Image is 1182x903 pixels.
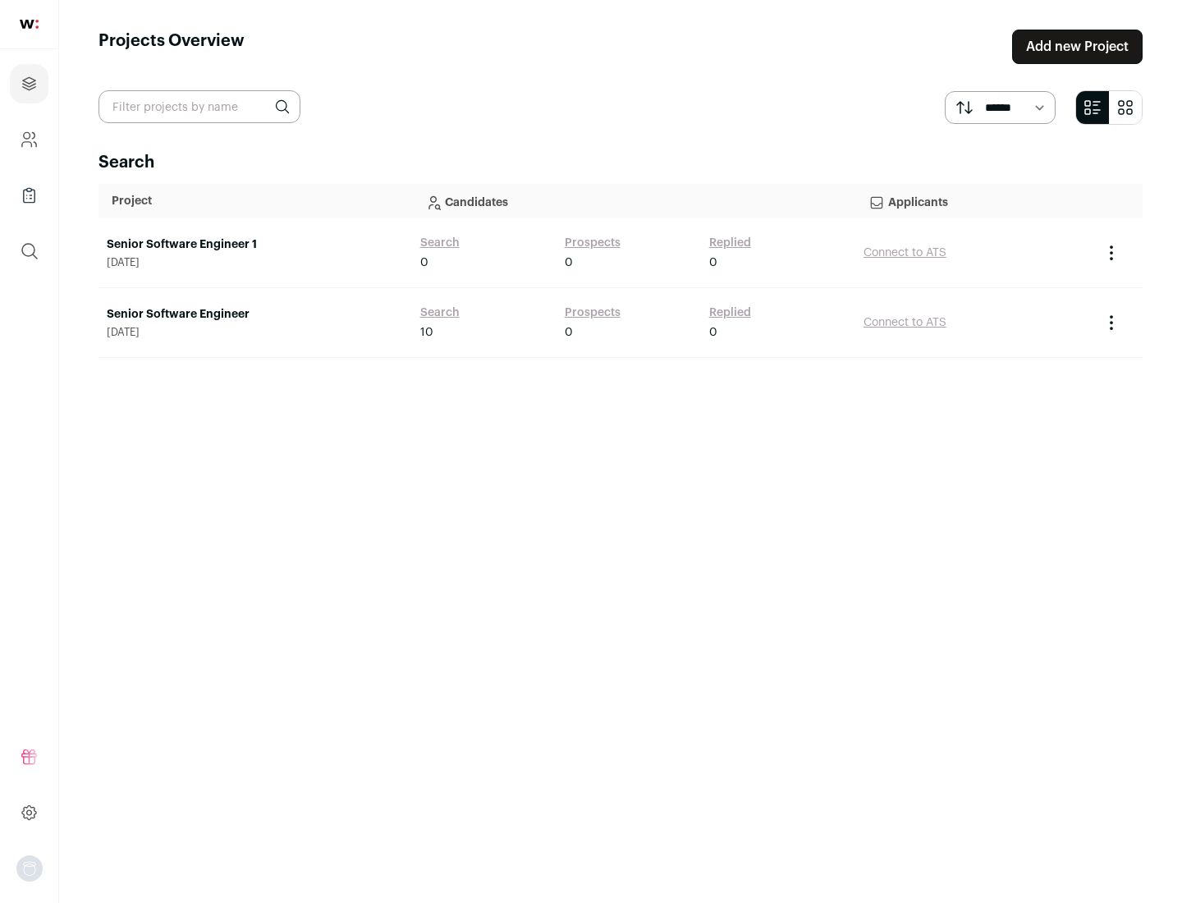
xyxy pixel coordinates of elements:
[20,20,39,29] img: wellfound-shorthand-0d5821cbd27db2630d0214b213865d53afaa358527fdda9d0ea32b1df1b89c2c.svg
[1012,30,1143,64] a: Add new Project
[98,30,245,64] h1: Projects Overview
[420,305,460,321] a: Search
[16,855,43,882] img: nopic.png
[10,64,48,103] a: Projects
[565,305,621,321] a: Prospects
[107,306,404,323] a: Senior Software Engineer
[98,151,1143,174] h2: Search
[107,256,404,269] span: [DATE]
[420,235,460,251] a: Search
[565,324,573,341] span: 0
[107,326,404,339] span: [DATE]
[10,176,48,215] a: Company Lists
[709,305,751,321] a: Replied
[864,247,946,259] a: Connect to ATS
[420,324,433,341] span: 10
[709,324,717,341] span: 0
[565,235,621,251] a: Prospects
[107,236,404,253] a: Senior Software Engineer 1
[565,254,573,271] span: 0
[420,254,428,271] span: 0
[709,254,717,271] span: 0
[1102,313,1121,332] button: Project Actions
[10,120,48,159] a: Company and ATS Settings
[1102,243,1121,263] button: Project Actions
[864,317,946,328] a: Connect to ATS
[16,855,43,882] button: Open dropdown
[98,90,300,123] input: Filter projects by name
[709,235,751,251] a: Replied
[112,193,399,209] p: Project
[425,185,842,218] p: Candidates
[868,185,1080,218] p: Applicants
